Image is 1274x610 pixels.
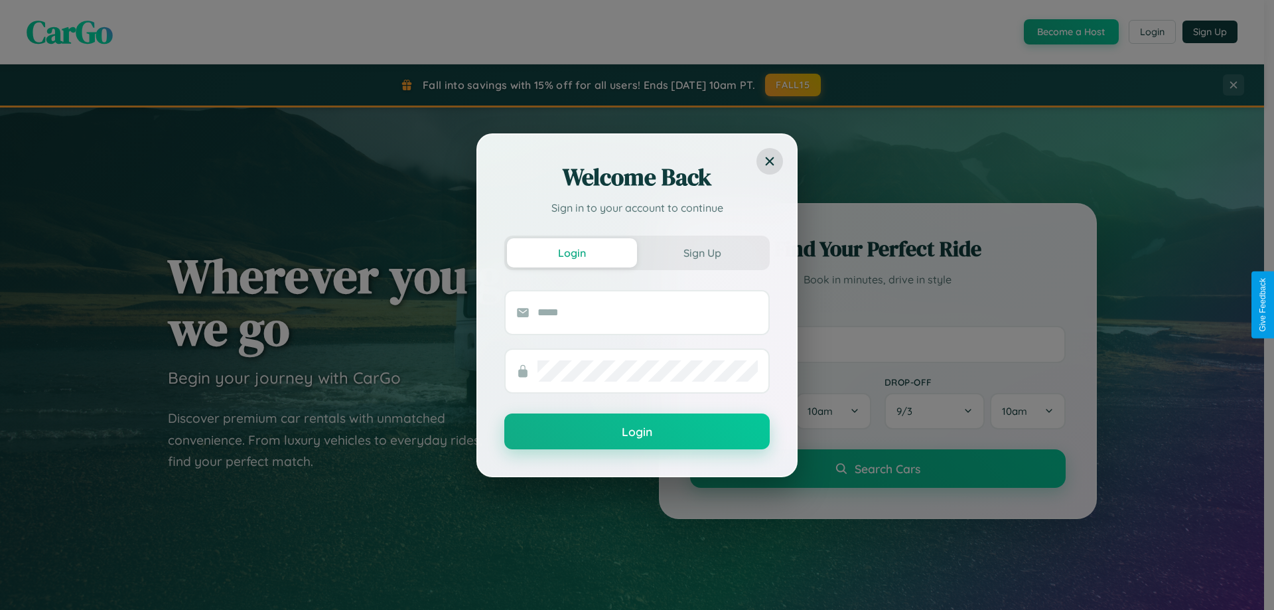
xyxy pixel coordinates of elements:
[1258,278,1267,332] div: Give Feedback
[504,200,770,216] p: Sign in to your account to continue
[507,238,637,267] button: Login
[504,161,770,193] h2: Welcome Back
[637,238,767,267] button: Sign Up
[504,414,770,449] button: Login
